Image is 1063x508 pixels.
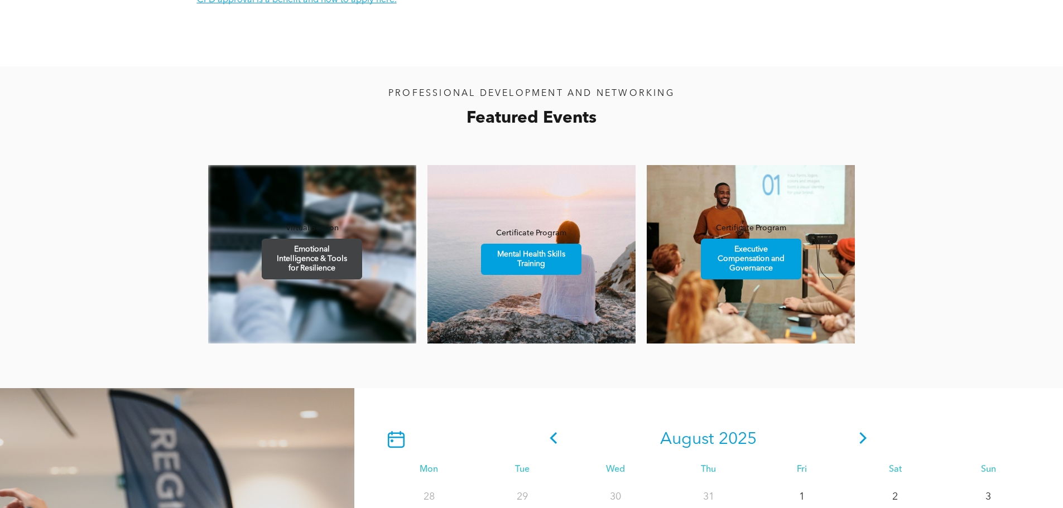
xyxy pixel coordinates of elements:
div: Mon [382,465,475,475]
span: Featured Events [466,110,597,127]
span: Emotional Intelligence & Tools for Resilience [263,239,360,279]
p: 29 [512,487,532,507]
p: 30 [605,487,626,507]
p: 2 [885,487,905,507]
p: 3 [978,487,998,507]
span: 2025 [719,431,757,448]
div: Thu [662,465,755,475]
span: Executive Compensation and Governance [703,239,800,279]
p: 1 [792,487,812,507]
a: Emotional Intelligence & Tools for Resilience [262,239,362,279]
span: August [660,431,714,448]
a: Mental Health Skills Training [481,244,581,275]
div: Tue [475,465,569,475]
a: Executive Compensation and Governance [701,239,801,279]
p: 28 [419,487,439,507]
div: Sun [942,465,1035,475]
p: 31 [699,487,719,507]
span: PROFESSIONAL DEVELOPMENT AND NETWORKING [388,89,675,98]
div: Fri [756,465,849,475]
div: Sat [849,465,942,475]
span: Mental Health Skills Training [483,244,580,274]
div: Wed [569,465,662,475]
